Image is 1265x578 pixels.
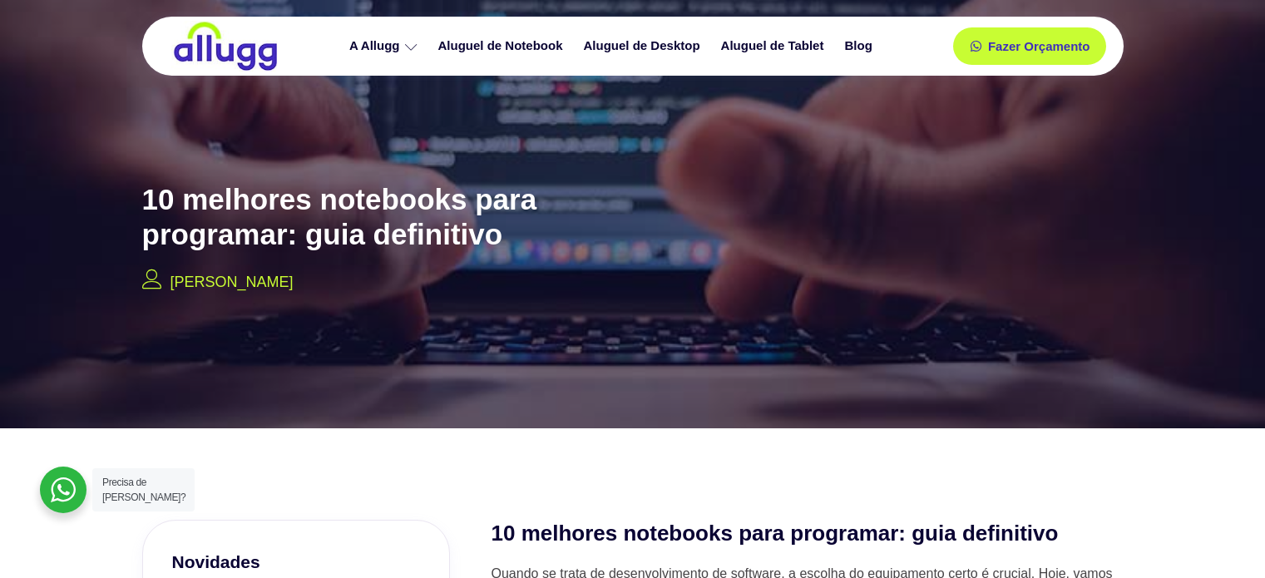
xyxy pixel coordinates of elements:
a: Aluguel de Tablet [713,32,837,61]
img: locação de TI é Allugg [171,21,279,72]
a: Aluguel de Desktop [576,32,713,61]
a: Fazer Orçamento [953,27,1107,65]
iframe: Chat Widget [1182,498,1265,578]
h2: 10 melhores notebooks para programar: guia definitivo [492,520,1124,548]
a: Aluguel de Notebook [430,32,576,61]
span: Fazer Orçamento [988,40,1090,52]
h2: 10 melhores notebooks para programar: guia definitivo [142,182,675,252]
h3: Novidades [172,550,420,574]
p: [PERSON_NAME] [170,271,294,294]
a: A Allugg [341,32,430,61]
a: Blog [836,32,884,61]
span: Precisa de [PERSON_NAME]? [102,477,185,503]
